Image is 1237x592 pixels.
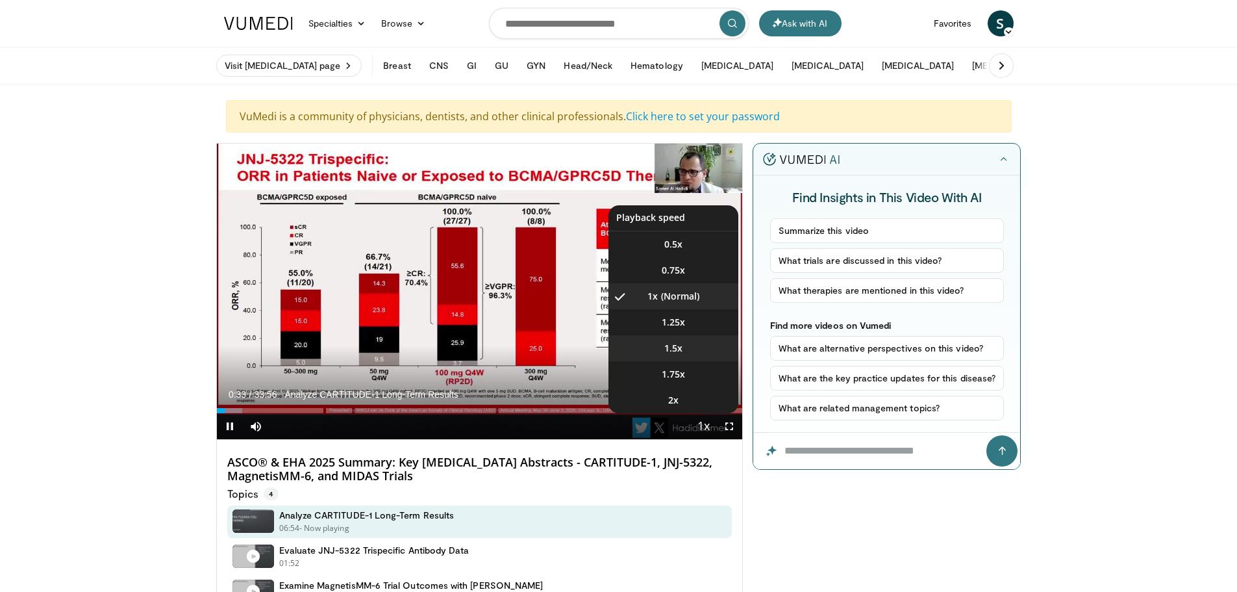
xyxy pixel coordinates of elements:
p: 01:52 [279,558,300,569]
button: GYN [519,53,553,79]
div: VuMedi is a community of physicians, dentists, and other clinical professionals. [226,100,1012,133]
button: Breast [375,53,418,79]
button: Hematology [623,53,691,79]
button: What trials are discussed in this video? [770,248,1005,273]
button: What therapies are mentioned in this video? [770,278,1005,303]
h4: ASCO® & EHA 2025 Summary: Key [MEDICAL_DATA] Abstracts - CARTITUDE-1, JNJ-5322, MagnetisMM-6, and... [227,456,732,483]
button: Summarize this video [770,218,1005,243]
button: What are the key practice updates for this disease? [770,366,1005,391]
button: Pause [217,413,243,439]
button: Ask with AI [759,10,842,36]
a: S [988,10,1014,36]
a: Browse [373,10,433,36]
a: Click here to set your password [626,109,780,123]
span: 0.75x [662,264,685,277]
button: CNS [421,53,456,79]
span: 1x [647,290,658,303]
h4: Examine MagnetisMM-6 Trial Outcomes with [PERSON_NAME] [279,580,544,591]
button: [MEDICAL_DATA] [693,53,781,79]
span: 1.5x [664,342,682,355]
video-js: Video Player [217,144,743,440]
button: [MEDICAL_DATA] [874,53,962,79]
input: Question for the AI [753,433,1020,469]
a: Visit [MEDICAL_DATA] page [216,55,362,77]
a: Favorites [926,10,980,36]
button: What are related management topics? [770,396,1005,420]
span: / [249,389,252,400]
button: Head/Neck [556,53,620,79]
span: 2x [668,394,679,407]
span: 0:33 [229,389,246,400]
div: Progress Bar [217,408,743,413]
span: Analyze CARTITUDE-1 Long-Term Results [284,389,458,400]
button: [MEDICAL_DATA] [784,53,871,79]
h4: Evaluate JNJ-5322 Trispecific Antibody Data [279,545,469,556]
a: Specialties [301,10,374,36]
span: 1.25x [662,316,685,329]
p: Find more videos on Vumedi [770,320,1005,331]
span: 1.75x [662,368,685,381]
button: What are alternative perspectives on this video? [770,336,1005,361]
p: Topics [227,487,279,500]
button: GI [459,53,484,79]
img: VuMedi Logo [224,17,293,30]
button: Playback Rate [690,413,716,439]
button: GU [487,53,516,79]
h4: Analyze CARTITUDE-1 Long-Term Results [279,509,455,521]
button: Fullscreen [716,413,742,439]
button: Mute [243,413,269,439]
p: - Now playing [299,522,349,534]
button: [MEDICAL_DATA] [964,53,1052,79]
span: 33:56 [254,389,277,400]
input: Search topics, interventions [489,8,749,39]
span: 4 [264,487,279,500]
span: 0.5x [664,238,682,251]
p: 06:54 [279,522,300,534]
h4: Find Insights in This Video With AI [770,188,1005,205]
img: vumedi-ai-logo.v2.svg [763,153,840,166]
